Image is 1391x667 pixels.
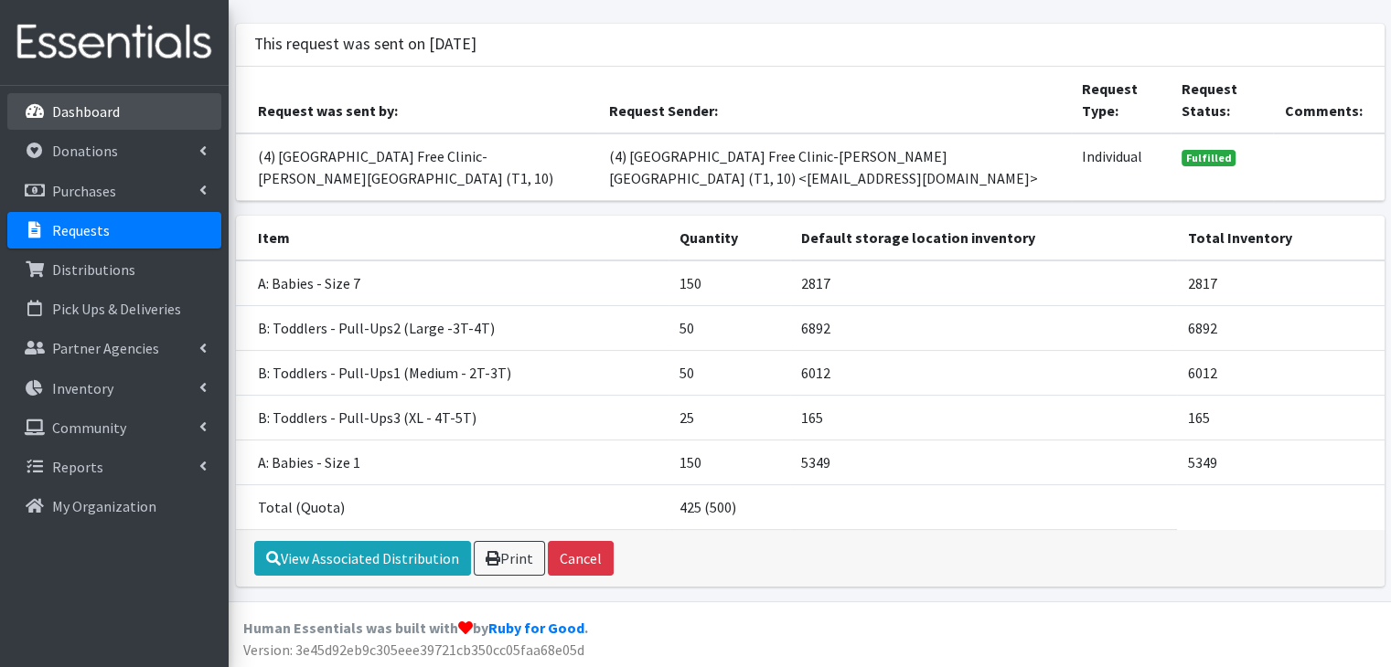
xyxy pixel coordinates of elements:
[7,173,221,209] a: Purchases
[1171,67,1274,133] th: Request Status:
[52,182,116,200] p: Purchases
[1177,260,1385,306] td: 2817
[1177,216,1385,260] th: Total Inventory
[243,641,584,659] span: Version: 3e45d92eb9c305eee39721cb350cc05faa68e05d
[1071,133,1171,201] td: Individual
[7,93,221,130] a: Dashboard
[669,305,790,350] td: 50
[52,300,181,318] p: Pick Ups & Deliveries
[7,132,221,169] a: Donations
[548,541,614,576] button: Cancel
[236,439,669,484] td: A: Babies - Size 1
[1273,67,1384,133] th: Comments:
[7,291,221,327] a: Pick Ups & Deliveries
[598,67,1071,133] th: Request Sender:
[52,221,110,239] p: Requests
[598,133,1071,201] td: (4) [GEOGRAPHIC_DATA] Free Clinic-[PERSON_NAME][GEOGRAPHIC_DATA] (T1, 10) <[EMAIL_ADDRESS][DOMAIN...
[52,142,118,160] p: Donations
[1177,305,1385,350] td: 6892
[669,395,790,439] td: 25
[790,216,1177,260] th: Default storage location inventory
[7,370,221,407] a: Inventory
[7,488,221,524] a: My Organization
[254,35,476,54] h3: This request was sent on [DATE]
[1177,439,1385,484] td: 5349
[236,484,669,529] td: Total (Quota)
[243,619,588,637] strong: Human Essentials was built with by .
[236,395,669,439] td: B: Toddlers - Pull-Ups3 (XL - 4T-5T)
[474,541,545,576] a: Print
[7,449,221,485] a: Reports
[488,619,584,637] a: Ruby for Good
[236,133,599,201] td: (4) [GEOGRAPHIC_DATA] Free Clinic-[PERSON_NAME][GEOGRAPHIC_DATA] (T1, 10)
[236,67,599,133] th: Request was sent by:
[790,305,1177,350] td: 6892
[236,216,669,260] th: Item
[669,439,790,484] td: 150
[52,260,135,279] p: Distributions
[669,350,790,395] td: 50
[52,497,156,515] p: My Organization
[669,216,790,260] th: Quantity
[790,439,1177,484] td: 5349
[7,12,221,73] img: HumanEssentials
[1182,150,1236,166] span: Fulfilled
[669,260,790,306] td: 150
[1071,67,1171,133] th: Request Type:
[236,350,669,395] td: B: Toddlers - Pull-Ups1 (Medium - 2T-3T)
[790,260,1177,306] td: 2817
[52,339,159,357] p: Partner Agencies
[7,212,221,249] a: Requests
[254,541,471,576] a: View Associated Distribution
[790,395,1177,439] td: 165
[52,418,126,437] p: Community
[790,350,1177,395] td: 6012
[669,484,790,529] td: 425 (500)
[236,260,669,306] td: A: Babies - Size 7
[236,305,669,350] td: B: Toddlers - Pull-Ups2 (Large -3T-4T)
[52,379,113,397] p: Inventory
[52,102,120,121] p: Dashboard
[7,330,221,366] a: Partner Agencies
[1177,395,1385,439] td: 165
[52,458,103,476] p: Reports
[7,251,221,288] a: Distributions
[7,409,221,446] a: Community
[1177,350,1385,395] td: 6012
